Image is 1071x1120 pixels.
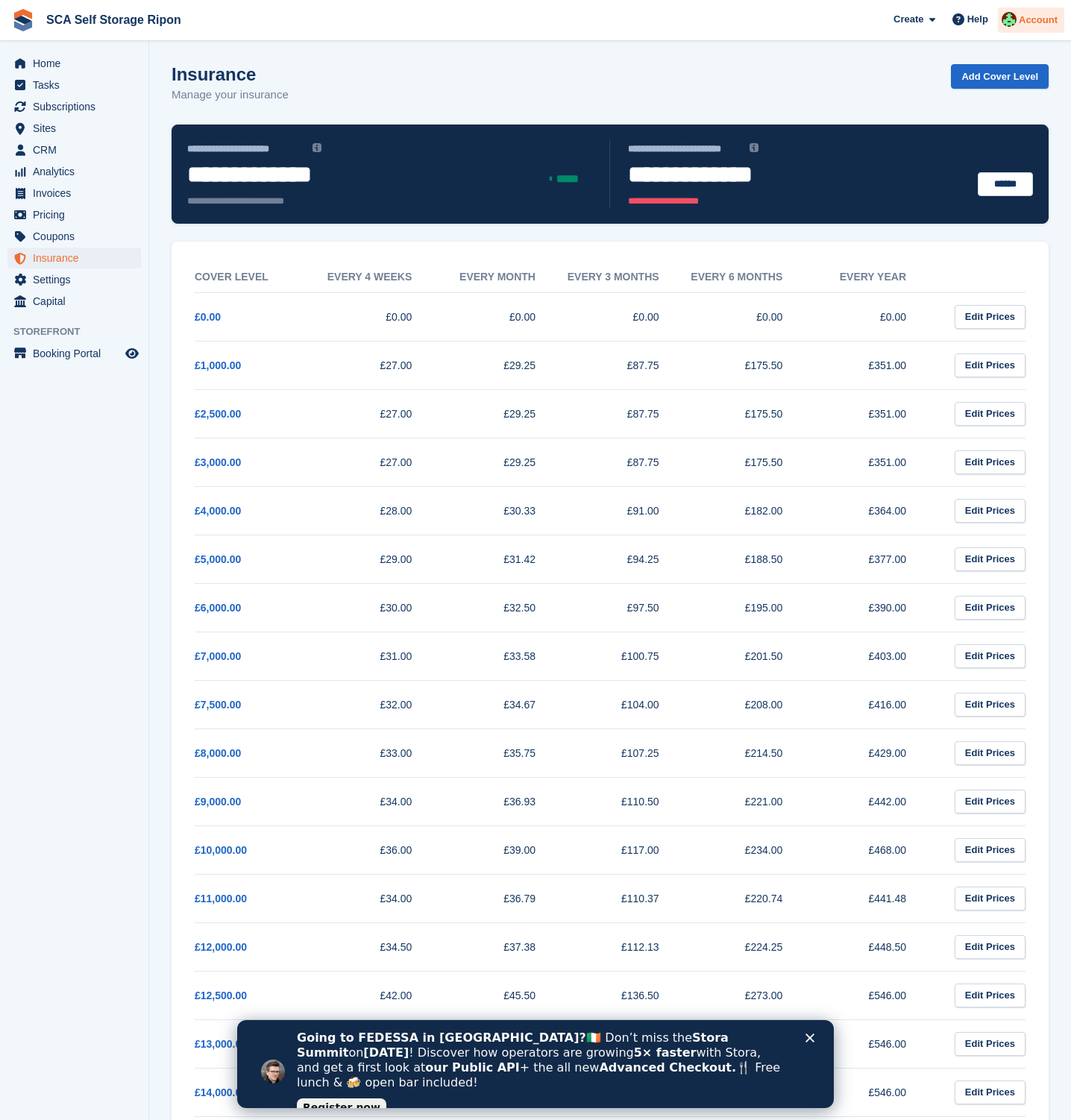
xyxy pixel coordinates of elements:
[689,729,813,777] td: £214.50
[812,292,936,341] td: £0.00
[565,535,689,583] td: £94.25
[33,291,122,312] span: Capital
[689,922,813,971] td: £224.25
[955,596,1026,620] a: Edit Prices
[689,632,813,680] td: £201.50
[442,535,565,583] td: £31.42
[565,922,689,971] td: £112.13
[689,777,813,825] td: £221.00
[442,262,565,293] th: Every month
[1019,13,1058,28] span: Account
[40,7,187,32] a: SCA Self Storage Ripon
[33,204,122,225] span: Pricing
[318,922,442,971] td: £34.50
[955,644,1026,669] a: Edit Prices
[195,796,241,808] a: £9,000.00
[689,341,813,389] td: £175.50
[318,874,442,922] td: £34.00
[812,438,936,486] td: £351.00
[955,935,1026,960] a: Edit Prices
[955,305,1026,330] a: Edit Prices
[812,777,936,825] td: £442.00
[812,262,936,293] th: Every year
[812,971,936,1019] td: £546.00
[442,632,565,680] td: £33.58
[7,248,141,268] a: menu
[33,75,122,95] span: Tasks
[812,389,936,438] td: £351.00
[565,729,689,777] td: £107.25
[565,632,689,680] td: £100.75
[812,874,936,922] td: £441.48
[565,1019,689,1068] td: £136.50
[33,183,122,204] span: Invoices
[318,680,442,729] td: £32.00
[442,971,565,1019] td: £45.50
[442,438,565,486] td: £29.25
[318,777,442,825] td: £34.00
[955,790,1026,814] a: Edit Prices
[33,248,122,268] span: Insurance
[7,269,141,290] a: menu
[812,1068,936,1116] td: £546.00
[7,204,141,225] a: menu
[812,729,936,777] td: £429.00
[195,893,247,905] a: £11,000.00
[7,343,141,364] a: menu
[195,262,318,293] th: Cover Level
[955,547,1026,572] a: Edit Prices
[442,874,565,922] td: £36.79
[195,747,241,759] a: £8,000.00
[955,984,1026,1008] a: Edit Prices
[318,971,442,1019] td: £42.00
[565,874,689,922] td: £110.37
[195,990,247,1001] a: £12,500.00
[318,583,442,632] td: £30.00
[33,343,122,364] span: Booking Portal
[7,139,141,160] a: menu
[955,887,1026,911] a: Edit Prices
[967,12,988,27] span: Help
[318,438,442,486] td: £27.00
[195,844,247,856] a: £10,000.00
[565,262,689,293] th: Every 3 months
[689,874,813,922] td: £220.74
[195,553,241,565] a: £5,000.00
[689,292,813,341] td: £0.00
[12,9,34,31] img: stora-icon-8386f47178a22dfd0bd8f6a31ec36ba5ce8667c1dd55bd0f319d3a0aa187defe.svg
[195,311,221,323] a: £0.00
[955,1032,1026,1057] a: Edit Prices
[318,1019,442,1068] td: £42.00
[318,262,442,293] th: Every 4 weeks
[195,602,241,614] a: £6,000.00
[812,1019,936,1068] td: £546.00
[812,922,936,971] td: £448.50
[951,64,1049,89] a: Add Cover Level
[33,269,122,290] span: Settings
[689,1019,813,1068] td: £273.00
[812,632,936,680] td: £403.00
[318,292,442,341] td: £0.00
[1002,12,1017,27] img: Ross Chapman
[689,438,813,486] td: £175.50
[33,226,122,247] span: Coupons
[442,583,565,632] td: £32.50
[195,408,241,420] a: £2,500.00
[750,143,759,152] img: icon-info-grey-7440780725fd019a000dd9b08b2336e03edf1995a4989e88bcd33f0948082b44.svg
[195,359,241,371] a: £1,000.00
[689,389,813,438] td: £175.50
[60,78,149,96] a: Register now
[318,486,442,535] td: £28.00
[195,1086,247,1098] a: £14,000.00
[689,535,813,583] td: £188.50
[565,341,689,389] td: £87.75
[13,324,148,339] span: Storefront
[318,341,442,389] td: £27.00
[172,64,289,84] h1: Insurance
[955,499,1026,523] a: Edit Prices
